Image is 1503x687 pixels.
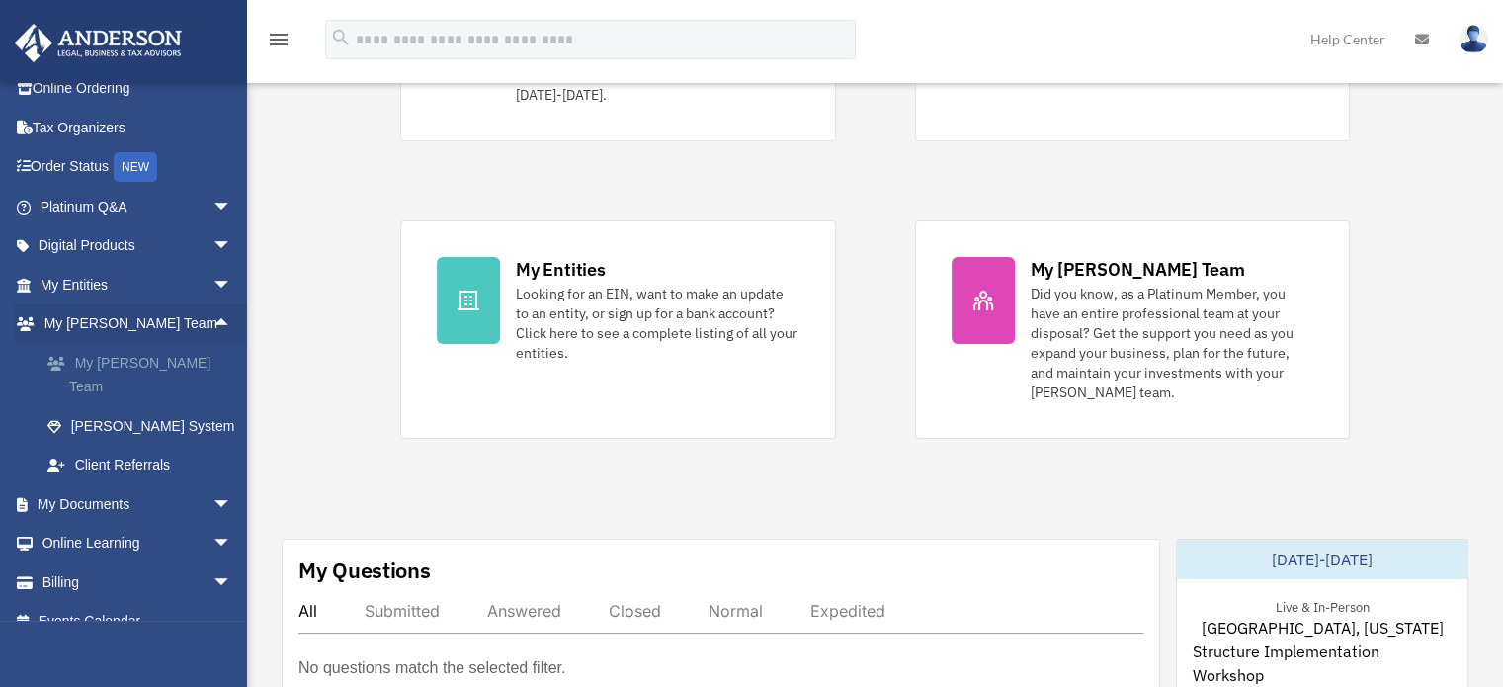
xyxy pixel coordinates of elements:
[1193,640,1452,687] span: Structure Implementation Workshop
[298,654,565,682] p: No questions match the selected filter.
[14,524,262,563] a: Online Learningarrow_drop_down
[14,108,262,147] a: Tax Organizers
[14,187,262,226] a: Platinum Q&Aarrow_drop_down
[298,556,431,585] div: My Questions
[14,484,262,524] a: My Documentsarrow_drop_down
[810,601,885,621] div: Expedited
[14,304,262,344] a: My [PERSON_NAME] Teamarrow_drop_up
[212,562,252,603] span: arrow_drop_down
[267,35,291,51] a: menu
[1259,595,1384,616] div: Live & In-Person
[114,152,157,182] div: NEW
[9,24,188,62] img: Anderson Advisors Platinum Portal
[212,265,252,305] span: arrow_drop_down
[14,602,262,642] a: Events Calendar
[915,220,1350,439] a: My [PERSON_NAME] Team Did you know, as a Platinum Member, you have an entire professional team at...
[28,343,262,406] a: My [PERSON_NAME] Team
[14,226,262,266] a: Digital Productsarrow_drop_down
[212,484,252,525] span: arrow_drop_down
[14,147,262,188] a: Order StatusNEW
[709,601,763,621] div: Normal
[609,601,661,621] div: Closed
[212,524,252,564] span: arrow_drop_down
[267,28,291,51] i: menu
[14,69,262,109] a: Online Ordering
[1201,616,1443,640] span: [GEOGRAPHIC_DATA], [US_STATE]
[28,446,262,485] a: Client Referrals
[1177,540,1467,579] div: [DATE]-[DATE]
[212,304,252,345] span: arrow_drop_up
[212,187,252,227] span: arrow_drop_down
[14,265,262,304] a: My Entitiesarrow_drop_down
[298,601,317,621] div: All
[212,226,252,267] span: arrow_drop_down
[14,562,262,602] a: Billingarrow_drop_down
[516,284,798,363] div: Looking for an EIN, want to make an update to an entity, or sign up for a bank account? Click her...
[1031,257,1245,282] div: My [PERSON_NAME] Team
[28,406,262,446] a: [PERSON_NAME] System
[1031,284,1313,402] div: Did you know, as a Platinum Member, you have an entire professional team at your disposal? Get th...
[1459,25,1488,53] img: User Pic
[365,601,440,621] div: Submitted
[400,220,835,439] a: My Entities Looking for an EIN, want to make an update to an entity, or sign up for a bank accoun...
[516,257,605,282] div: My Entities
[487,601,561,621] div: Answered
[330,27,352,48] i: search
